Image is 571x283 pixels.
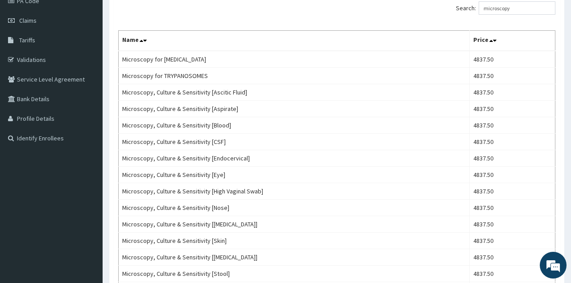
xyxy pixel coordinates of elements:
div: Minimize live chat window [146,4,168,26]
span: Tariffs [19,36,35,44]
td: Microscopy for [MEDICAL_DATA] [119,51,470,68]
td: Microscopy, Culture & Sensitivity [Nose] [119,200,470,216]
td: 4837.50 [470,84,555,101]
td: Microscopy, Culture & Sensitivity [High Vaginal Swab] [119,183,470,200]
td: Microscopy, Culture & Sensitivity [Endocervical] [119,150,470,167]
td: 4837.50 [470,150,555,167]
div: Chat with us now [46,50,150,62]
td: 4837.50 [470,51,555,68]
td: 4837.50 [470,134,555,150]
td: 4837.50 [470,266,555,282]
td: Microscopy, Culture & Sensitivity [Ascitic Fluid] [119,84,470,101]
img: d_794563401_company_1708531726252_794563401 [17,45,36,67]
td: 4837.50 [470,249,555,266]
td: Microscopy, Culture & Sensitivity [[MEDICAL_DATA]] [119,216,470,233]
td: Microscopy, Culture & Sensitivity [Eye] [119,167,470,183]
td: Microscopy, Culture & Sensitivity [Aspirate] [119,101,470,117]
td: 4837.50 [470,117,555,134]
td: Microscopy, Culture & Sensitivity [CSF] [119,134,470,150]
td: Microscopy, Culture & Sensitivity [Skin] [119,233,470,249]
label: Search: [456,1,555,15]
td: 4837.50 [470,167,555,183]
input: Search: [479,1,555,15]
td: Microscopy for TRYPANOSOMES [119,68,470,84]
td: Microscopy, Culture & Sensitivity [Stool] [119,266,470,282]
td: 4837.50 [470,200,555,216]
td: 4837.50 [470,183,555,200]
td: Microscopy, Culture & Sensitivity [[MEDICAL_DATA]] [119,249,470,266]
td: 4837.50 [470,233,555,249]
th: Price [470,31,555,51]
textarea: Type your message and hit 'Enter' [4,189,170,220]
span: We're online! [52,85,123,175]
td: Microscopy, Culture & Sensitivity [Blood] [119,117,470,134]
th: Name [119,31,470,51]
span: Claims [19,16,37,25]
td: 4837.50 [470,216,555,233]
td: 4837.50 [470,101,555,117]
td: 4837.50 [470,68,555,84]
